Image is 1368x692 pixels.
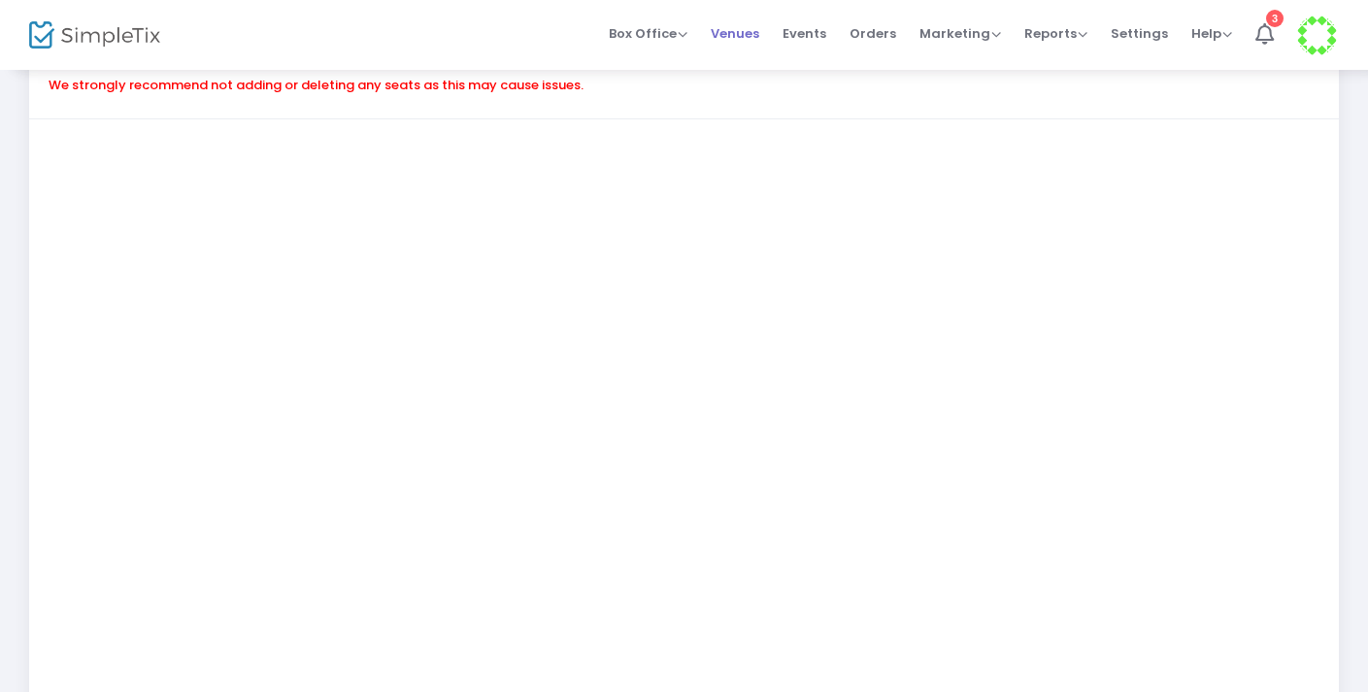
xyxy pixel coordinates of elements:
[1024,24,1087,43] span: Reports
[1191,24,1232,43] span: Help
[49,78,1319,93] h6: We strongly recommend not adding or deleting any seats as this may cause issues.
[1111,9,1168,58] span: Settings
[1266,10,1284,27] div: 3
[49,56,1319,72] h6: There are 1 future event times at this venue.
[783,9,826,58] span: Events
[919,24,1001,43] span: Marketing
[850,9,896,58] span: Orders
[711,9,759,58] span: Venues
[609,24,687,43] span: Box Office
